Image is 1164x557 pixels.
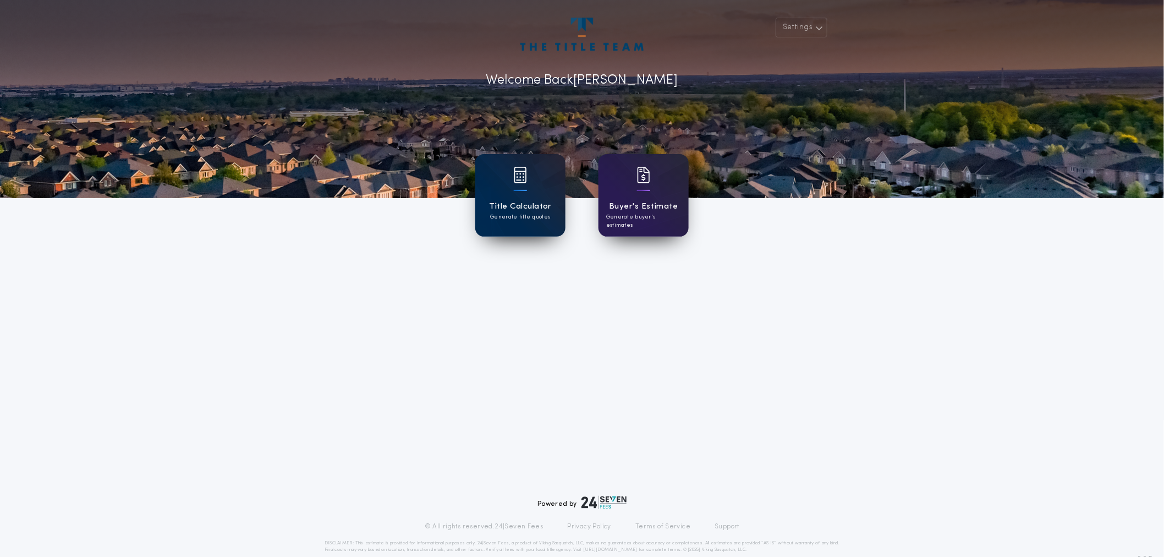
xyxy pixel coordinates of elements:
h1: Title Calculator [489,200,552,213]
img: logo [581,496,627,509]
p: Welcome Back [PERSON_NAME] [486,70,678,90]
a: card iconTitle CalculatorGenerate title quotes [475,154,565,237]
p: Generate buyer's estimates [606,213,681,230]
img: card icon [637,167,650,183]
p: Generate title quotes [490,213,550,221]
p: © All rights reserved. 24|Seven Fees [425,522,543,531]
img: account-logo [520,18,644,51]
p: DISCLAIMER: This estimate is provided for informational purposes only. 24|Seven Fees, a product o... [325,540,839,553]
button: Settings [776,18,827,37]
a: card iconBuyer's EstimateGenerate buyer's estimates [599,154,689,237]
img: card icon [514,167,527,183]
a: Support [715,522,739,531]
a: [URL][DOMAIN_NAME] [583,548,638,552]
div: Powered by [537,496,627,509]
h1: Buyer's Estimate [609,200,678,213]
a: Terms of Service [635,522,690,531]
a: Privacy Policy [568,522,612,531]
